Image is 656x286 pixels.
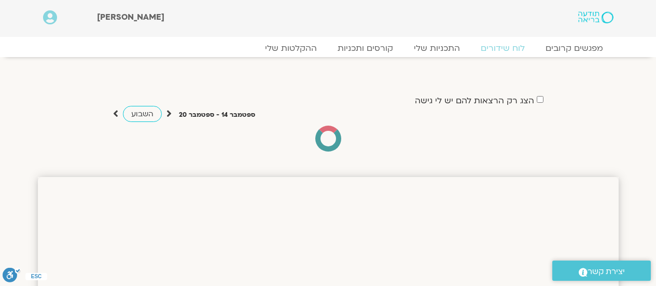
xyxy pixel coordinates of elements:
a: קורסים ותכניות [327,43,403,53]
a: התכניות שלי [403,43,470,53]
label: הצג רק הרצאות להם יש לי גישה [415,96,534,105]
a: השבוע [123,106,162,122]
a: יצירת קשר [552,261,651,281]
span: השבוע [131,109,153,119]
span: [PERSON_NAME] [97,11,164,23]
span: יצירת קשר [588,265,625,279]
a: מפגשים קרובים [535,43,613,53]
p: ספטמבר 14 - ספטמבר 20 [179,110,255,120]
a: לוח שידורים [470,43,535,53]
a: ההקלטות שלי [255,43,327,53]
nav: Menu [43,43,613,53]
